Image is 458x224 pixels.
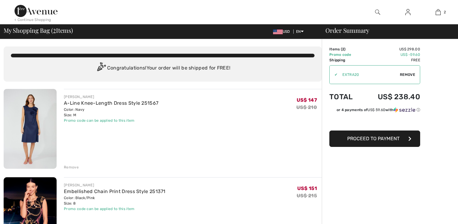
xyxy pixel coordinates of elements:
[64,100,158,106] a: A-Line Knee-Length Dress Style 251567
[436,8,441,16] img: My Bag
[4,27,73,33] span: My Shopping Bag ( Items)
[64,118,158,123] div: Promo code can be applied to this item
[329,115,420,128] iframe: PayPal-paypal
[15,5,58,17] img: 1ère Avenue
[297,97,317,103] span: US$ 147
[64,107,158,118] div: Color: Navy Size: M
[297,185,317,191] span: US$ 151
[318,27,454,33] div: Order Summary
[405,9,410,15] a: Sign In
[64,188,166,194] a: Embellished Chain Print Dress Style 251371
[375,8,380,16] img: search the website
[95,62,107,74] img: Congratulation2.svg
[400,72,415,77] span: Remove
[329,107,420,115] div: or 4 payments ofUS$ 59.60withSezzle Click to learn more about Sezzle
[296,104,317,110] s: US$ 210
[338,66,400,84] input: Promo code
[64,195,166,206] div: Color: Black/Pink Size: 8
[329,57,362,63] td: Shipping
[367,108,385,112] span: US$ 59.60
[273,29,283,34] img: US Dollar
[394,107,415,113] img: Sezzle
[64,206,166,212] div: Promo code can be applied to this item
[337,107,420,113] div: or 4 payments of with
[64,165,79,170] div: Remove
[420,206,452,221] iframe: Opens a widget where you can chat to one of our agents
[64,182,166,188] div: [PERSON_NAME]
[330,72,338,77] div: ✔
[362,57,420,63] td: Free
[423,8,453,16] a: 2
[342,47,344,51] span: 2
[296,29,304,34] span: EN
[362,46,420,52] td: US$ 298.00
[53,26,56,34] span: 2
[362,52,420,57] td: US$ -59.60
[405,8,410,16] img: My Info
[347,136,400,141] span: Proceed to Payment
[11,62,315,74] div: Congratulations! Your order will be shipped for FREE!
[362,87,420,107] td: US$ 238.40
[15,17,51,22] div: < Continue Shopping
[329,87,362,107] td: Total
[64,94,158,100] div: [PERSON_NAME]
[444,9,446,15] span: 2
[329,131,420,147] button: Proceed to Payment
[297,193,317,199] s: US$ 215
[4,89,57,169] img: A-Line Knee-Length Dress Style 251567
[329,52,362,57] td: Promo code
[329,46,362,52] td: Items ( )
[273,29,292,34] span: USD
